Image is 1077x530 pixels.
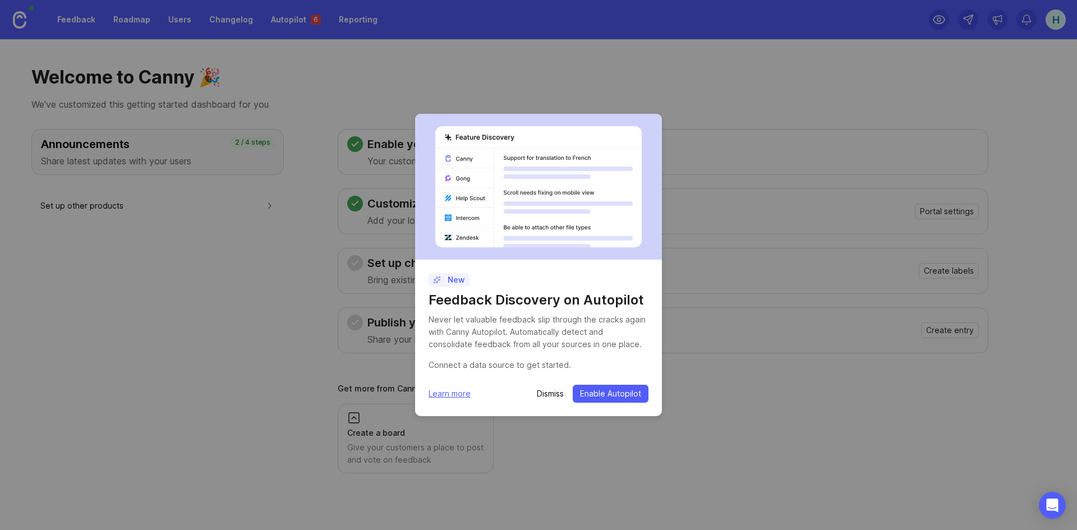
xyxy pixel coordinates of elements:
[580,388,641,399] span: Enable Autopilot
[433,274,465,285] p: New
[429,314,648,351] div: Never let valuable feedback slip through the cracks again with Canny Autopilot. Automatically det...
[429,388,471,400] a: Learn more
[429,359,648,371] div: Connect a data source to get started.
[435,126,642,247] img: autopilot-456452bdd303029aca878276f8eef889.svg
[537,388,564,399] button: Dismiss
[573,385,648,403] button: Enable Autopilot
[1039,492,1066,519] div: Open Intercom Messenger
[429,291,648,309] h1: Feedback Discovery on Autopilot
